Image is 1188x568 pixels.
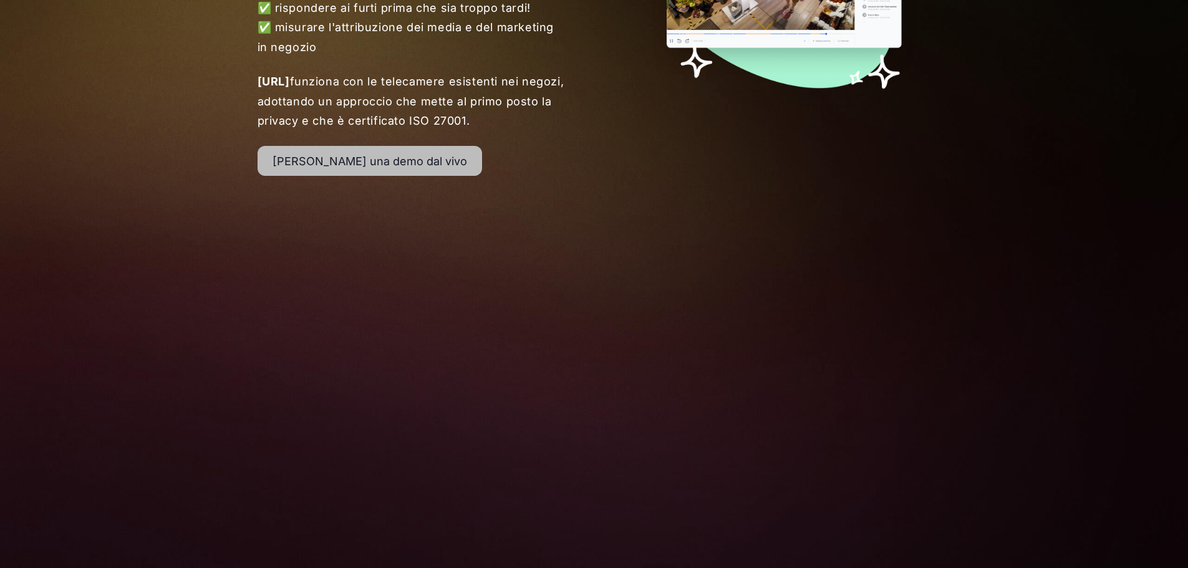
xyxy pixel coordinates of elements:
[258,75,290,88] font: [URL]
[258,1,531,14] font: ✅ rispondere ai furti prima che sia troppo tardi!
[273,155,467,168] font: [PERSON_NAME] una demo dal vivo
[258,146,482,176] a: [PERSON_NAME] una demo dal vivo
[258,21,554,54] font: ✅ misurare l'attribuzione dei media e del marketing in negozio
[258,75,564,127] font: funziona con le telecamere esistenti nei negozi, adottando un approccio che mette al primo posto ...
